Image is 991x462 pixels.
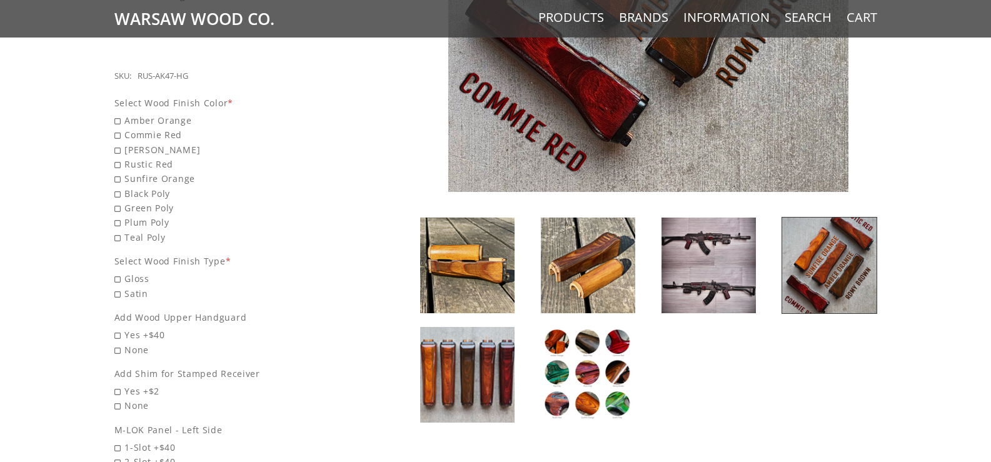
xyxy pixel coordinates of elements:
img: Russian AK47 Handguard [541,327,635,423]
span: Rustic Red [114,157,354,171]
span: Plum Poly [114,215,354,229]
a: Cart [847,9,877,26]
img: Russian AK47 Handguard [782,218,877,313]
span: Yes +$2 [114,384,354,398]
a: Brands [619,9,668,26]
img: Russian AK47 Handguard [420,327,515,423]
div: RUS-AK47-HG [138,69,188,83]
a: Search [785,9,832,26]
div: SKU: [114,69,131,83]
span: [PERSON_NAME] [114,143,354,157]
span: 1-Slot +$40 [114,440,354,454]
span: Satin [114,286,354,301]
div: Select Wood Finish Type [114,254,354,268]
img: Russian AK47 Handguard [541,218,635,313]
span: Black Poly [114,186,354,201]
span: Sunfire Orange [114,171,354,186]
img: Russian AK47 Handguard [662,218,756,313]
div: M-LOK Panel - Left Side [114,423,354,437]
span: Teal Poly [114,230,354,244]
span: None [114,343,354,357]
span: None [114,398,354,413]
span: Gloss [114,271,354,286]
span: Yes +$40 [114,328,354,342]
div: Select Wood Finish Color [114,96,354,110]
img: Russian AK47 Handguard [420,218,515,313]
a: Products [538,9,604,26]
span: Commie Red [114,128,354,142]
span: Green Poly [114,201,354,215]
div: Add Wood Upper Handguard [114,310,354,324]
a: Information [683,9,770,26]
div: Add Shim for Stamped Receiver [114,366,354,381]
span: Amber Orange [114,113,354,128]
